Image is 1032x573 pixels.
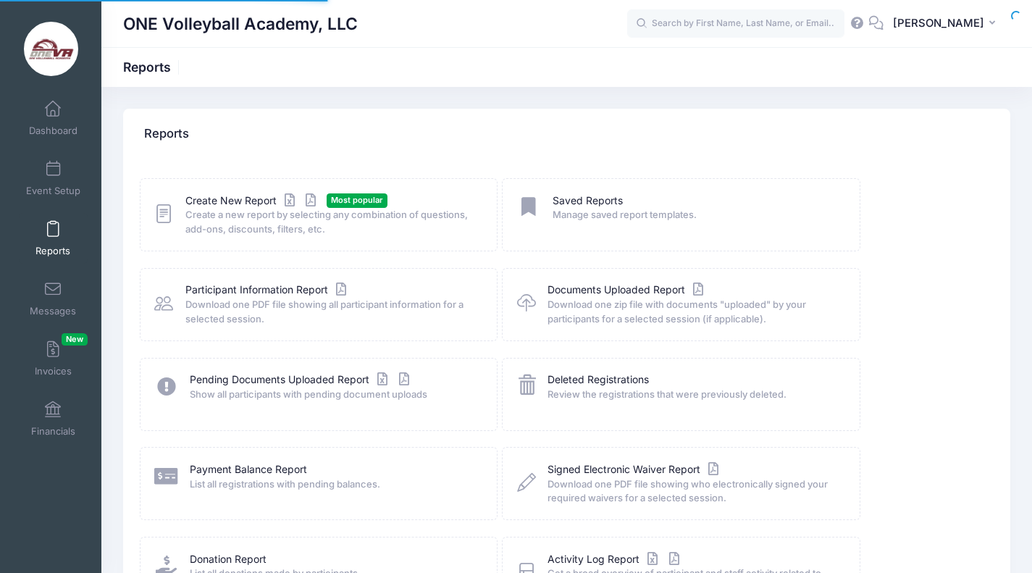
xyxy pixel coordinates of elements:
a: Pending Documents Uploaded Report [190,372,413,388]
span: Download one PDF file showing who electronically signed your required waivers for a selected sess... [548,477,840,506]
a: Event Setup [19,153,88,204]
button: [PERSON_NAME] [884,7,1010,41]
a: Participant Information Report [185,283,350,298]
a: Financials [19,393,88,444]
span: Download one zip file with documents "uploaded" by your participants for a selected session (if a... [548,298,840,326]
span: Download one PDF file showing all participant information for a selected session. [185,298,478,326]
span: Dashboard [29,125,77,137]
span: [PERSON_NAME] [893,15,984,31]
a: Activity Log Report [548,552,683,567]
img: ONE Volleyball Academy, LLC [24,22,78,76]
input: Search by First Name, Last Name, or Email... [627,9,844,38]
span: Manage saved report templates. [553,208,841,222]
span: Show all participants with pending document uploads [190,388,478,402]
span: Reports [35,245,70,257]
span: Event Setup [26,185,80,197]
h1: ONE Volleyball Academy, LLC [123,7,358,41]
span: List all registrations with pending balances. [190,477,478,492]
h1: Reports [123,59,183,75]
a: Reports [19,213,88,264]
a: Saved Reports [553,193,623,209]
span: Invoices [35,365,72,377]
span: Create a new report by selecting any combination of questions, add-ons, discounts, filters, etc. [185,208,478,236]
span: Review the registrations that were previously deleted. [548,388,840,402]
a: InvoicesNew [19,333,88,384]
span: Messages [30,305,76,317]
span: Most popular [327,193,387,207]
h4: Reports [144,114,189,155]
a: Messages [19,273,88,324]
a: Deleted Registrations [548,372,649,388]
a: Donation Report [190,552,267,567]
span: Financials [31,425,75,438]
a: Payment Balance Report [190,462,307,477]
a: Documents Uploaded Report [548,283,707,298]
a: Create New Report [185,193,320,209]
span: New [62,333,88,346]
a: Dashboard [19,93,88,143]
a: Signed Electronic Waiver Report [548,462,722,477]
